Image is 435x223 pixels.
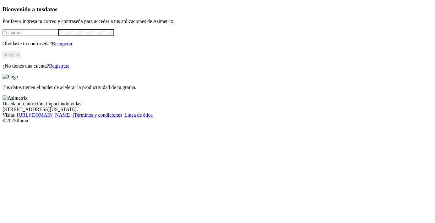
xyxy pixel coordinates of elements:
[3,19,432,24] p: Por favor ingresa tu correo y contraseña para acceder a tus aplicaciones de Asimetrix:
[49,63,69,69] a: Regístrate
[3,29,58,36] input: Tu correo
[74,112,122,118] a: Términos y condiciones
[52,41,73,46] a: Recuperar
[3,101,432,107] div: Diseñando nutrición, impactando vidas.
[3,112,432,118] div: Visita : | |
[124,112,153,118] a: Línea de ética
[44,6,57,13] span: datos
[3,107,432,112] div: [STREET_ADDRESS][US_STATE].
[3,41,432,47] p: Olvidaste tu contraseña?
[3,52,21,58] button: Ingresa
[3,95,28,101] img: Asimetrix
[17,112,72,118] a: [URL][DOMAIN_NAME]
[3,74,18,80] img: Logo
[3,63,432,69] p: ¿No tienes una cuenta?
[3,85,432,90] p: Tus datos tienen el poder de acelerar la productividad de tu granja.
[3,118,432,124] div: © 2025 Iluma
[3,6,432,13] h3: Bienvenido a tus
